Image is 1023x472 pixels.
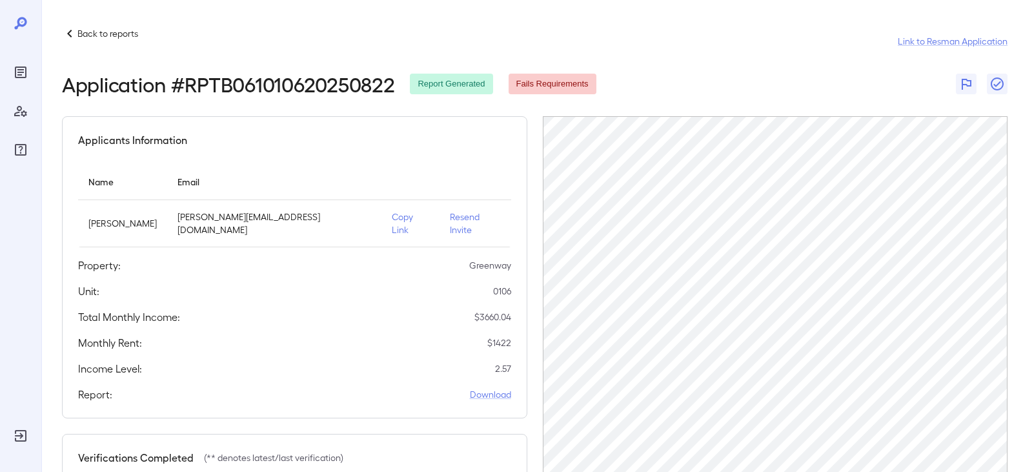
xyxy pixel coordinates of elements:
div: Reports [10,62,31,83]
div: Log Out [10,426,31,446]
th: Name [78,163,167,200]
table: simple table [78,163,511,247]
button: Close Report [987,74,1008,94]
span: Report Generated [410,78,492,90]
p: 2.57 [495,362,511,375]
p: [PERSON_NAME][EMAIL_ADDRESS][DOMAIN_NAME] [177,210,371,236]
h5: Total Monthly Income: [78,309,180,325]
p: Greenway [469,259,511,272]
h5: Unit: [78,283,99,299]
h5: Verifications Completed [78,450,194,466]
div: Manage Users [10,101,31,121]
h5: Monthly Rent: [78,335,142,351]
button: Flag Report [956,74,977,94]
h5: Income Level: [78,361,142,376]
a: Link to Resman Application [898,35,1008,48]
p: 0106 [493,285,511,298]
th: Email [167,163,381,200]
span: Fails Requirements [509,78,596,90]
p: $ 3660.04 [474,311,511,323]
p: $ 1422 [487,336,511,349]
div: FAQ [10,139,31,160]
p: Copy Link [392,210,429,236]
h2: Application # RPTB061010620250822 [62,72,394,96]
h5: Applicants Information [78,132,187,148]
p: Back to reports [77,27,138,40]
h5: Property: [78,258,121,273]
h5: Report: [78,387,112,402]
p: [PERSON_NAME] [88,217,157,230]
p: Resend Invite [450,210,500,236]
a: Download [470,388,511,401]
p: (** denotes latest/last verification) [204,451,343,464]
